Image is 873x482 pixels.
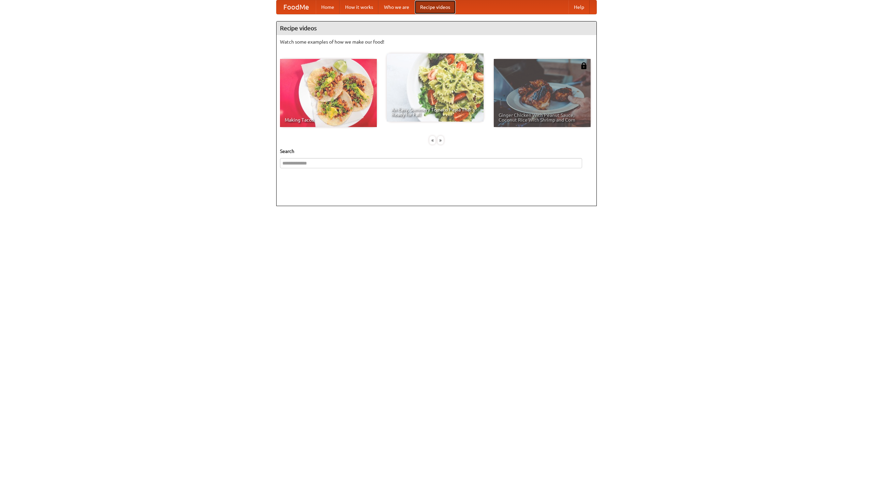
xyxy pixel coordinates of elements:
a: An Easy, Summery Tomato Pasta That's Ready for Fall [387,53,484,122]
a: Home [316,0,340,14]
a: How it works [340,0,379,14]
div: « [429,136,435,144]
h4: Recipe videos [277,21,596,35]
div: » [438,136,444,144]
a: Who we are [379,0,415,14]
a: Recipe videos [415,0,456,14]
span: Making Tacos [285,118,372,122]
h5: Search [280,148,593,155]
img: 483408.png [580,62,587,69]
p: Watch some examples of how we make our food! [280,38,593,45]
a: Making Tacos [280,59,377,127]
span: An Easy, Summery Tomato Pasta That's Ready for Fall [391,107,479,117]
a: Help [568,0,590,14]
a: FoodMe [277,0,316,14]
